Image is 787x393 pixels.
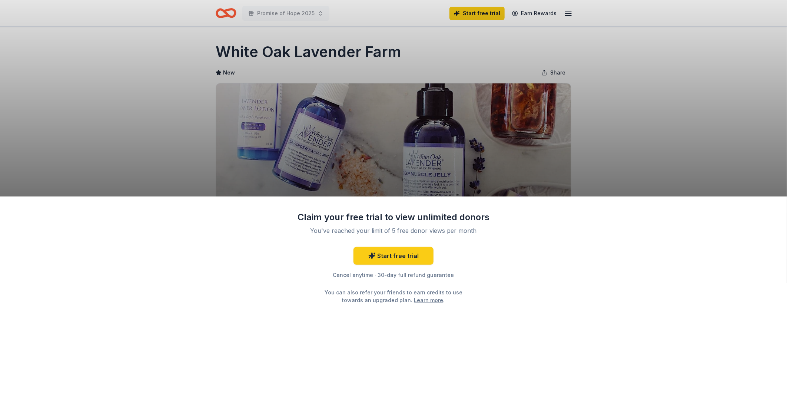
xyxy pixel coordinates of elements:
[414,296,444,304] a: Learn more
[297,211,490,223] div: Claim your free trial to view unlimited donors
[306,226,481,235] div: You've reached your limit of 5 free donor views per month
[297,271,490,280] div: Cancel anytime · 30-day full refund guarantee
[353,247,434,265] a: Start free trial
[318,288,469,304] div: You can also refer your friends to earn credits to use towards an upgraded plan. .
